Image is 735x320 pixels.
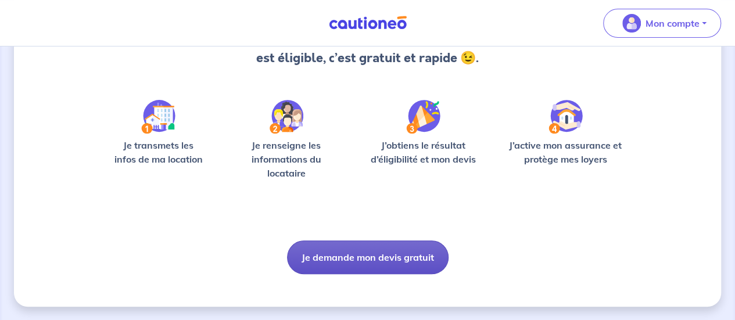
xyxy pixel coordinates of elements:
button: Je demande mon devis gratuit [287,240,449,274]
img: illu_account_valid_menu.svg [622,14,641,33]
button: illu_account_valid_menu.svgMon compte [603,9,721,38]
img: /static/bfff1cf634d835d9112899e6a3df1a5d/Step-4.svg [548,100,583,134]
p: Je transmets les infos de ma location [107,138,210,166]
img: /static/c0a346edaed446bb123850d2d04ad552/Step-2.svg [270,100,303,134]
p: J’obtiens le résultat d’éligibilité et mon devis [363,138,484,166]
p: Vérifions ensemble si le dossier de votre locataire est éligible, c’est gratuit et rapide 😉. [216,30,519,67]
img: /static/f3e743aab9439237c3e2196e4328bba9/Step-3.svg [406,100,440,134]
p: Je renseigne les informations du locataire [228,138,344,180]
p: Mon compte [646,16,700,30]
img: Cautioneo [324,16,411,30]
p: J’active mon assurance et protège mes loyers [503,138,628,166]
img: /static/90a569abe86eec82015bcaae536bd8e6/Step-1.svg [141,100,175,134]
